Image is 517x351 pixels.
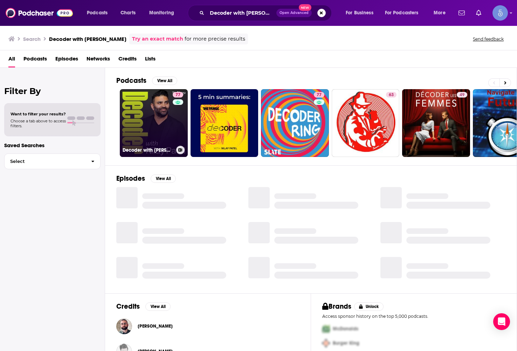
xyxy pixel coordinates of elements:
p: Saved Searches [4,142,101,149]
a: Nick Statt [138,323,173,329]
button: open menu [144,7,183,19]
span: McDonalds [333,326,358,332]
a: Lists [145,53,156,67]
a: 49 [402,89,470,157]
img: Nick Statt [116,318,132,334]
span: 77 [175,92,180,99]
button: open menu [341,7,382,19]
a: 77Decoder with [PERSON_NAME] [120,89,188,157]
span: 63 [389,92,394,99]
button: Nick StattNick Statt [116,315,299,337]
div: Search podcasts, credits, & more... [194,5,338,21]
span: for more precise results [185,35,245,43]
a: 49 [457,92,467,98]
h2: Podcasts [116,76,146,85]
a: 77 [173,92,183,98]
span: For Business [346,8,373,18]
a: 77 [314,92,324,98]
a: Networks [87,53,110,67]
img: First Pro Logo [319,322,333,336]
h2: Brands [322,302,351,311]
span: Monitoring [149,8,174,18]
a: 63 [332,89,400,157]
span: Select [5,159,85,164]
div: Open Intercom Messenger [493,313,510,330]
img: Second Pro Logo [319,336,333,350]
span: Open Advanced [280,11,309,15]
button: View All [152,77,177,85]
button: open menu [380,7,429,19]
h3: Decoder with [PERSON_NAME] [49,36,126,42]
h3: Decoder with [PERSON_NAME] [123,147,173,153]
input: Search podcasts, credits, & more... [207,7,276,19]
button: open menu [429,7,454,19]
span: Logged in as Spiral5-G1 [492,5,508,21]
button: Open AdvancedNew [276,9,312,17]
a: CreditsView All [116,302,171,311]
a: Show notifications dropdown [456,7,468,19]
a: Episodes [55,53,78,67]
span: 77 [317,92,322,99]
h3: Search [23,36,41,42]
span: Want to filter your results? [11,112,66,116]
span: Choose a tab above to access filters. [11,119,66,128]
span: 49 [460,92,464,99]
button: Send feedback [471,36,506,42]
span: Podcasts [87,8,108,18]
a: EpisodesView All [116,174,176,183]
a: PodcastsView All [116,76,177,85]
p: Access sponsor history on the top 5,000 podcasts. [322,314,505,319]
button: Select [4,153,101,169]
span: [PERSON_NAME] [138,323,173,329]
a: 77 [261,89,329,157]
button: Show profile menu [492,5,508,21]
a: Try an exact match [132,35,183,43]
h2: Episodes [116,174,145,183]
h2: Credits [116,302,140,311]
a: Credits [118,53,137,67]
span: For Podcasters [385,8,419,18]
button: Unlock [354,302,384,311]
button: open menu [82,7,117,19]
a: Show notifications dropdown [473,7,484,19]
img: Podchaser - Follow, Share and Rate Podcasts [6,6,73,20]
a: Charts [116,7,140,19]
span: More [434,8,446,18]
a: 63 [386,92,397,98]
a: All [8,53,15,67]
button: View All [151,174,176,183]
span: Charts [120,8,136,18]
a: Podcasts [23,53,47,67]
h2: Filter By [4,86,101,96]
span: Burger King [333,340,359,346]
button: View All [145,302,171,311]
img: User Profile [492,5,508,21]
span: New [299,4,311,11]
